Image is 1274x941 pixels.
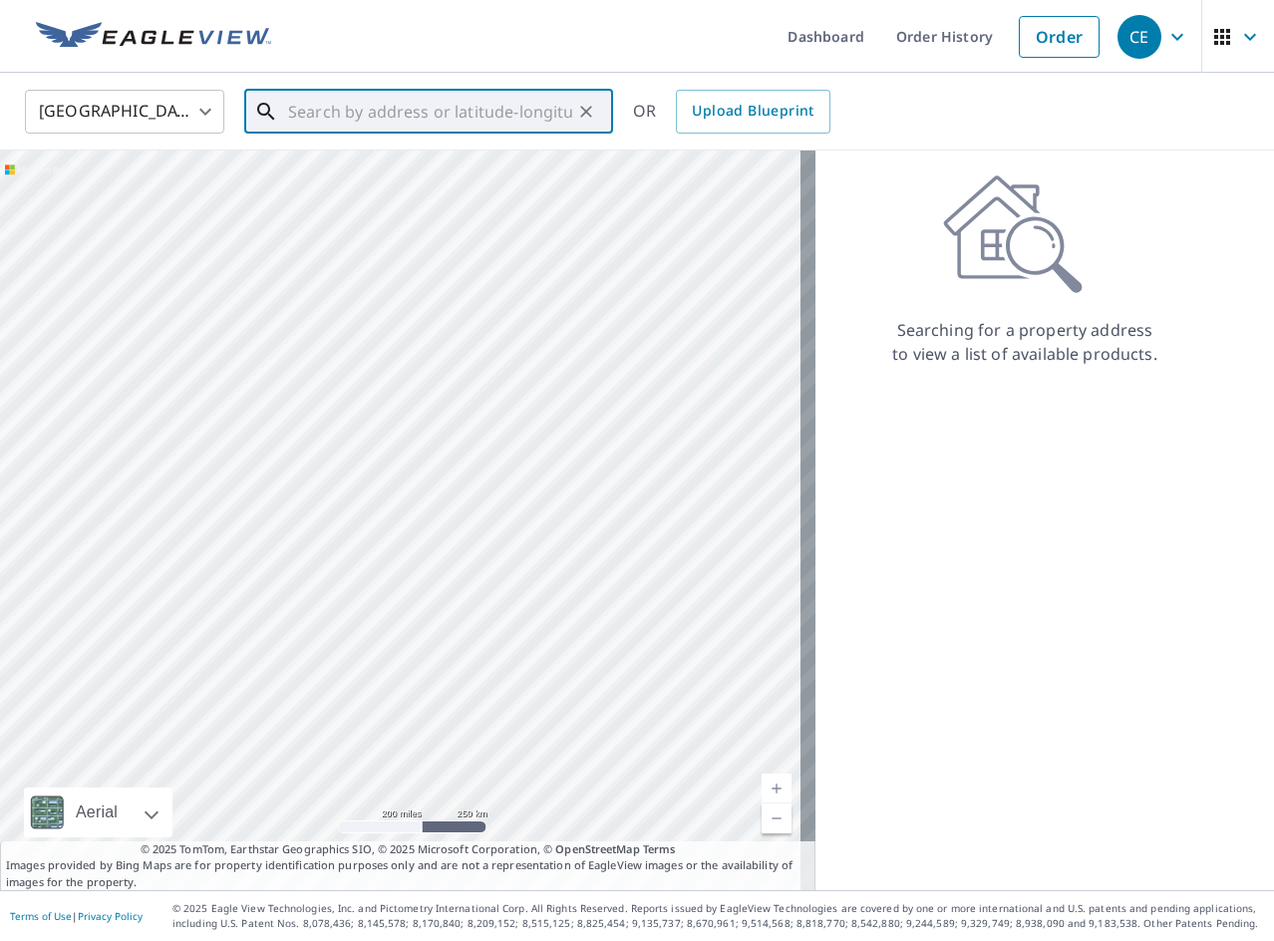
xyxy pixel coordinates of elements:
[643,841,676,856] a: Terms
[555,841,639,856] a: OpenStreetMap
[10,910,143,922] p: |
[141,841,676,858] span: © 2025 TomTom, Earthstar Geographics SIO, © 2025 Microsoft Corporation, ©
[78,909,143,923] a: Privacy Policy
[25,84,224,140] div: [GEOGRAPHIC_DATA]
[676,90,829,134] a: Upload Blueprint
[36,22,271,52] img: EV Logo
[572,98,600,126] button: Clear
[633,90,830,134] div: OR
[762,803,792,833] a: Current Level 5, Zoom Out
[172,901,1264,931] p: © 2025 Eagle View Technologies, Inc. and Pictometry International Corp. All Rights Reserved. Repo...
[10,909,72,923] a: Terms of Use
[762,774,792,803] a: Current Level 5, Zoom In
[24,787,172,837] div: Aerial
[891,318,1158,366] p: Searching for a property address to view a list of available products.
[1019,16,1100,58] a: Order
[70,787,124,837] div: Aerial
[288,84,572,140] input: Search by address or latitude-longitude
[1117,15,1161,59] div: CE
[692,99,813,124] span: Upload Blueprint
